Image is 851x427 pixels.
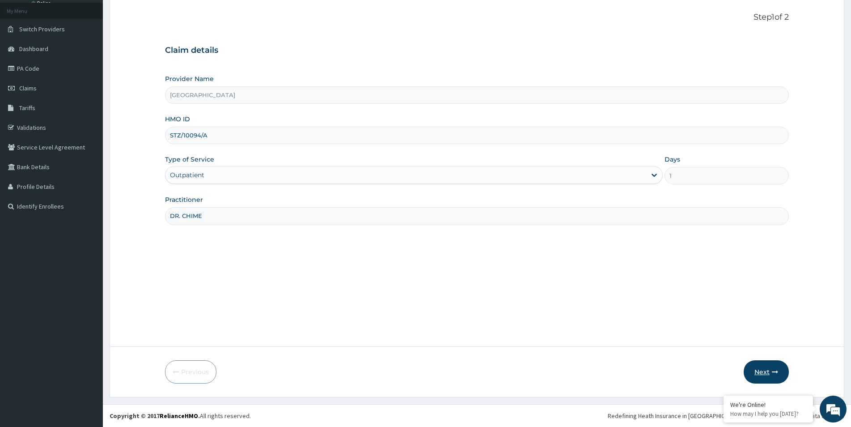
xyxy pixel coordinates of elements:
[19,25,65,33] span: Switch Providers
[665,155,680,164] label: Days
[165,115,190,124] label: HMO ID
[103,404,851,427] footer: All rights reserved.
[4,244,170,276] textarea: Type your message and hit 'Enter'
[165,74,214,83] label: Provider Name
[19,45,48,53] span: Dashboard
[608,411,844,420] div: Redefining Heath Insurance in [GEOGRAPHIC_DATA] using Telemedicine and Data Science!
[170,171,204,179] div: Outpatient
[19,104,35,112] span: Tariffs
[110,412,200,420] strong: Copyright © 2017 .
[165,155,214,164] label: Type of Service
[165,360,216,384] button: Previous
[17,45,36,67] img: d_794563401_company_1708531726252_794563401
[165,13,789,22] p: Step 1 of 2
[147,4,168,26] div: Minimize live chat window
[160,412,198,420] a: RelianceHMO
[165,195,203,204] label: Practitioner
[165,207,789,225] input: Enter Name
[52,113,123,203] span: We're online!
[744,360,789,384] button: Next
[19,84,37,92] span: Claims
[730,410,806,418] p: How may I help you today?
[165,127,789,144] input: Enter HMO ID
[730,401,806,409] div: We're Online!
[165,46,789,56] h3: Claim details
[47,50,150,62] div: Chat with us now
